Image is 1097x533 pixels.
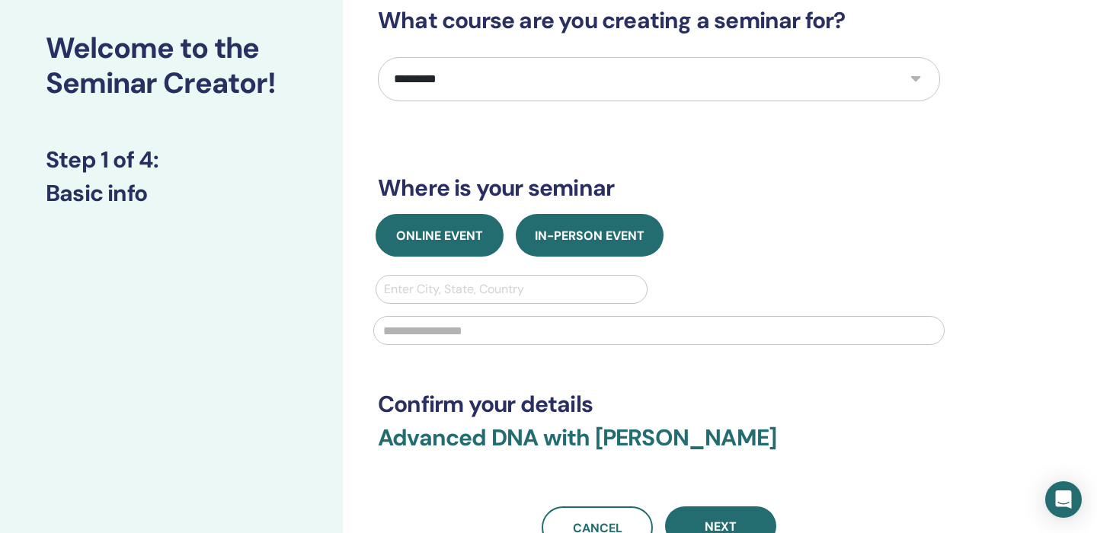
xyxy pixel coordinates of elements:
h3: Basic info [46,180,297,207]
span: Online Event [396,228,483,244]
h2: Welcome to the Seminar Creator! [46,31,297,101]
h3: Confirm your details [378,391,940,418]
h3: What course are you creating a seminar for? [378,7,940,34]
h3: Step 1 of 4 : [46,146,297,174]
button: Online Event [376,214,504,257]
div: Open Intercom Messenger [1045,481,1082,518]
h3: Where is your seminar [378,174,940,202]
button: In-Person Event [516,214,664,257]
h3: Advanced DNA with [PERSON_NAME] [378,424,940,470]
span: In-Person Event [535,228,644,244]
